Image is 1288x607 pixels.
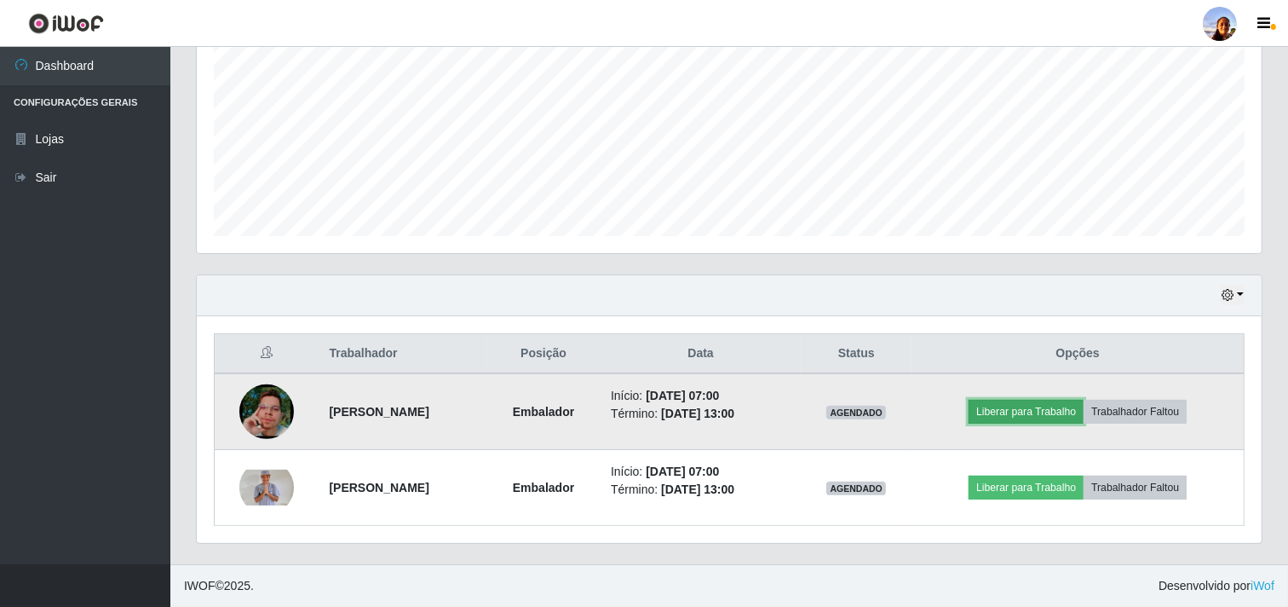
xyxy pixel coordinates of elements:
button: Trabalhador Faltou [1084,400,1187,424]
button: Trabalhador Faltou [1084,476,1187,500]
img: CoreUI Logo [28,13,104,34]
strong: Embalador [513,481,574,494]
li: Início: [611,387,791,405]
span: Desenvolvido por [1159,577,1274,595]
th: Status [801,334,911,374]
button: Liberar para Trabalho [969,400,1084,424]
th: Opções [911,334,1244,374]
strong: [PERSON_NAME] [329,405,428,419]
th: Trabalhador [319,334,486,374]
img: 1673728165855.jpeg [239,363,294,460]
time: [DATE] 07:00 [646,389,719,402]
th: Posição [486,334,601,374]
time: [DATE] 07:00 [646,465,719,478]
span: AGENDADO [826,482,886,495]
button: Liberar para Trabalho [969,476,1084,500]
strong: Embalador [513,405,574,419]
li: Término: [611,481,791,499]
time: [DATE] 13:00 [661,483,734,496]
span: AGENDADO [826,406,886,419]
th: Data [601,334,801,374]
time: [DATE] 13:00 [661,407,734,420]
li: Término: [611,405,791,423]
span: © 2025 . [184,577,254,595]
a: iWof [1251,579,1274,593]
li: Início: [611,463,791,481]
img: 1680193572797.jpeg [239,470,294,506]
span: IWOF [184,579,216,593]
strong: [PERSON_NAME] [329,481,428,494]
